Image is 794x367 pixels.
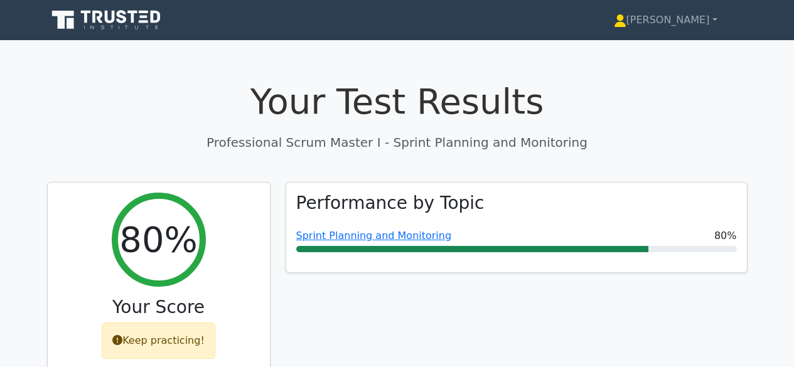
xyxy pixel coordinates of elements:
h2: 80% [119,218,197,260]
p: Professional Scrum Master I - Sprint Planning and Monitoring [47,133,748,152]
h3: Performance by Topic [296,193,485,214]
h1: Your Test Results [47,80,748,122]
h3: Your Score [58,297,260,318]
span: 80% [714,228,737,243]
div: Keep practicing! [102,322,215,359]
a: [PERSON_NAME] [584,8,748,33]
a: Sprint Planning and Monitoring [296,230,452,242]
